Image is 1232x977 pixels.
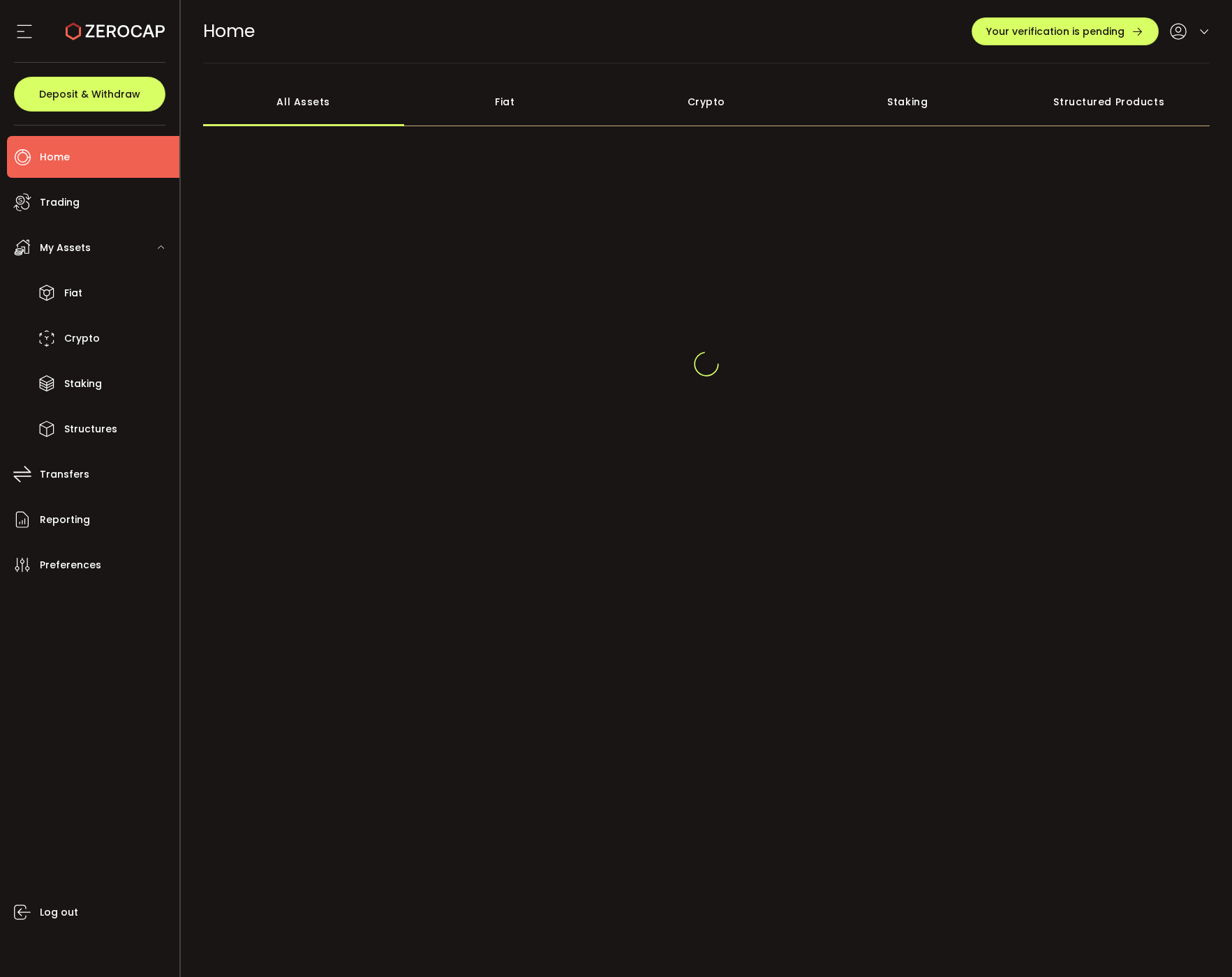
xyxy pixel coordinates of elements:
span: Crypto [64,328,100,349]
span: Log out [40,902,78,923]
span: Your verification is pending [986,26,1125,36]
span: Structures [64,419,117,439]
div: Crypto [606,77,808,126]
div: Staking [807,77,1009,126]
span: Transfers [40,464,89,485]
span: Home [40,147,70,167]
div: Fiat [404,77,606,126]
div: All Assets [203,77,405,126]
div: Structured Products [1009,77,1210,126]
span: Deposit & Withdraw [39,89,140,99]
button: Your verification is pending [972,17,1159,45]
span: Trading [40,192,80,213]
span: My Assets [40,238,91,258]
span: Fiat [64,283,82,303]
span: Preferences [40,555,101,575]
span: Staking [64,374,102,394]
span: Home [203,19,255,43]
button: Deposit & Withdraw [14,77,165,112]
span: Reporting [40,510,90,530]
